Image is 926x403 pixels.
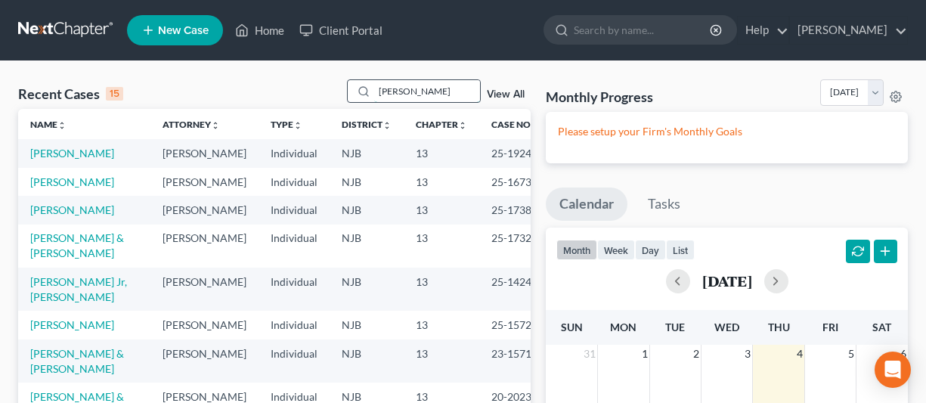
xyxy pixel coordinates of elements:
i: unfold_more [458,121,467,130]
div: Recent Cases [18,85,123,103]
td: NJB [330,196,404,224]
button: week [597,240,635,260]
a: [PERSON_NAME] [790,17,907,44]
span: 3 [743,345,752,363]
input: Search by name... [374,80,480,102]
td: NJB [330,268,404,311]
a: Case Nounfold_more [491,119,540,130]
span: 4 [795,345,804,363]
td: NJB [330,225,404,268]
td: [PERSON_NAME] [150,168,259,196]
td: 25-17389 [479,196,552,224]
td: Individual [259,339,330,383]
a: [PERSON_NAME] & [PERSON_NAME] [30,231,124,259]
td: NJB [330,168,404,196]
a: [PERSON_NAME] [30,175,114,188]
i: unfold_more [531,121,540,130]
a: [PERSON_NAME] [30,318,114,331]
span: Sun [561,321,583,333]
td: NJB [330,339,404,383]
td: Individual [259,268,330,311]
td: 13 [404,139,479,167]
td: 25-14244 [479,268,552,311]
span: Mon [610,321,636,333]
td: [PERSON_NAME] [150,339,259,383]
td: 25-16736 [479,168,552,196]
td: 25-17323 [479,225,552,268]
a: Attorneyunfold_more [163,119,220,130]
a: Calendar [546,188,627,221]
td: 25-15722 [479,311,552,339]
span: 31 [582,345,597,363]
td: Individual [259,196,330,224]
td: 25-19248 [479,139,552,167]
div: Open Intercom Messenger [875,352,911,388]
span: Wed [714,321,739,333]
button: list [666,240,695,260]
a: Help [738,17,788,44]
i: unfold_more [57,121,67,130]
span: New Case [158,25,209,36]
span: Fri [822,321,838,333]
a: [PERSON_NAME] & [PERSON_NAME] [30,347,124,375]
td: [PERSON_NAME] [150,139,259,167]
input: Search by name... [574,16,712,44]
td: 13 [404,268,479,311]
h3: Monthly Progress [546,88,653,106]
td: 13 [404,196,479,224]
span: 2 [692,345,701,363]
a: [PERSON_NAME] [30,147,114,160]
a: View All [487,89,525,100]
h2: [DATE] [702,273,752,289]
td: 13 [404,339,479,383]
td: 13 [404,311,479,339]
span: Thu [768,321,790,333]
td: [PERSON_NAME] [150,225,259,268]
i: unfold_more [382,121,392,130]
td: NJB [330,139,404,167]
td: Individual [259,225,330,268]
td: [PERSON_NAME] [150,196,259,224]
i: unfold_more [293,121,302,130]
a: Chapterunfold_more [416,119,467,130]
td: 23-15719 [479,339,552,383]
td: Individual [259,311,330,339]
a: Districtunfold_more [342,119,392,130]
i: unfold_more [211,121,220,130]
td: 13 [404,225,479,268]
span: 6 [899,345,908,363]
a: Nameunfold_more [30,119,67,130]
span: 1 [640,345,649,363]
a: Typeunfold_more [271,119,302,130]
a: Tasks [634,188,694,221]
span: Tue [665,321,685,333]
p: Please setup your Firm's Monthly Goals [558,124,896,139]
td: Individual [259,168,330,196]
td: [PERSON_NAME] [150,311,259,339]
a: Home [228,17,292,44]
td: [PERSON_NAME] [150,268,259,311]
td: Individual [259,139,330,167]
a: [PERSON_NAME] Jr, [PERSON_NAME] [30,275,127,303]
div: 15 [106,87,123,101]
a: [PERSON_NAME] [30,203,114,216]
span: Sat [872,321,891,333]
button: month [556,240,597,260]
span: 5 [847,345,856,363]
td: 13 [404,168,479,196]
button: day [635,240,666,260]
a: Client Portal [292,17,390,44]
td: NJB [330,311,404,339]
